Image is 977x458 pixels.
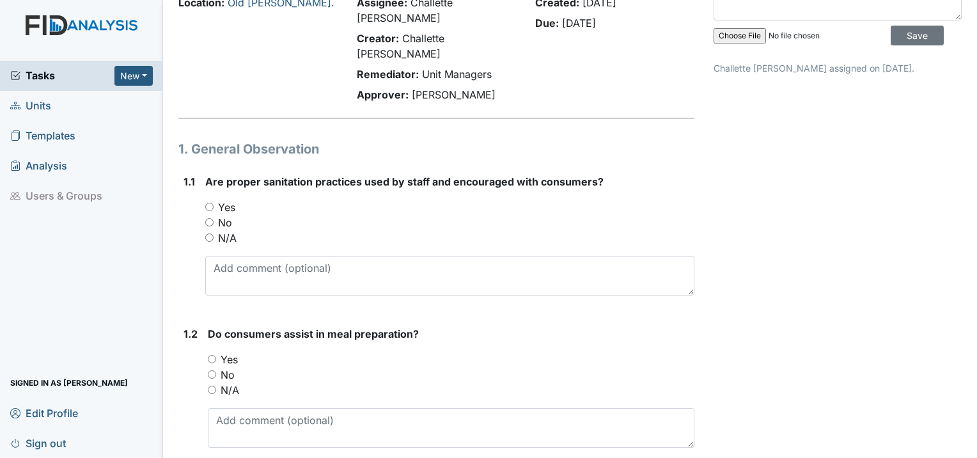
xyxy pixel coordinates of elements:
[205,175,604,188] span: Are proper sanitation practices used by staff and encouraged with consumers?
[221,352,238,367] label: Yes
[178,139,694,159] h1: 1. General Observation
[891,26,944,45] input: Save
[10,433,66,453] span: Sign out
[218,200,235,215] label: Yes
[221,367,235,383] label: No
[10,96,51,116] span: Units
[184,174,195,189] label: 1.1
[208,370,216,379] input: No
[10,156,67,176] span: Analysis
[10,403,78,423] span: Edit Profile
[205,218,214,226] input: No
[10,68,114,83] a: Tasks
[184,326,198,342] label: 1.2
[412,88,496,101] span: [PERSON_NAME]
[218,215,232,230] label: No
[422,68,492,81] span: Unit Managers
[208,328,419,340] span: Do consumers assist in meal preparation?
[357,32,399,45] strong: Creator:
[10,373,128,393] span: Signed in as [PERSON_NAME]
[221,383,239,398] label: N/A
[714,61,962,75] p: Challette [PERSON_NAME] assigned on [DATE].
[114,66,153,86] button: New
[205,203,214,211] input: Yes
[535,17,559,29] strong: Due:
[10,126,75,146] span: Templates
[208,355,216,363] input: Yes
[562,17,596,29] span: [DATE]
[357,68,419,81] strong: Remediator:
[205,233,214,242] input: N/A
[357,88,409,101] strong: Approver:
[208,386,216,394] input: N/A
[218,230,237,246] label: N/A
